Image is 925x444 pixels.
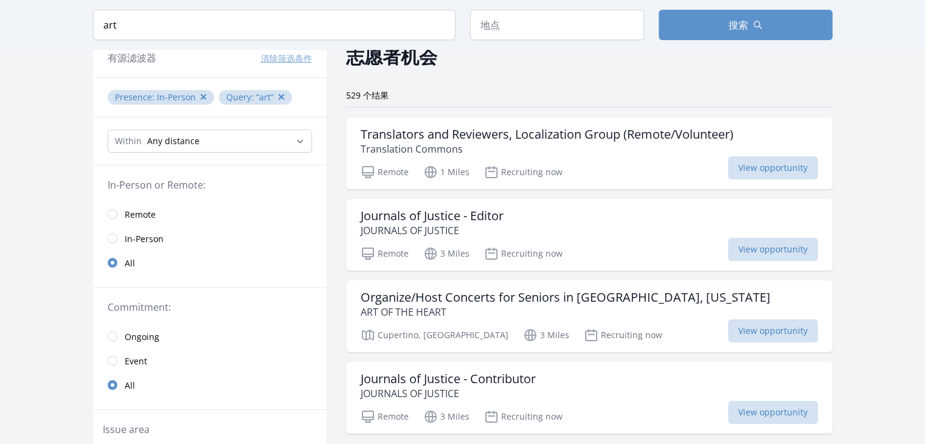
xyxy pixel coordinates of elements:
[93,349,327,373] a: Event
[361,372,536,386] h3: Journals of Justice - Contributor
[346,199,833,271] a: Journals of Justice - Editor JOURNALS OF JUSTICE Remote 3 Miles Recruiting now View opportunity
[125,257,135,269] span: All
[199,91,208,103] button: ✕
[728,401,818,424] span: View opportunity
[261,52,312,64] button: 清除筛选条件
[108,130,312,153] select: Search Radius
[157,91,196,103] span: In-Person
[125,233,164,245] span: In-Person
[423,246,469,261] p: 3 Miles
[93,251,327,275] a: All
[484,409,563,424] p: Recruiting now
[361,246,409,261] p: Remote
[93,373,327,397] a: All
[346,362,833,434] a: Journals of Justice - Contributor JOURNALS OF JUSTICE Remote 3 Miles Recruiting now View opportunity
[361,165,409,179] p: Remote
[470,10,644,40] input: 地点
[361,409,409,424] p: Remote
[93,202,327,226] a: Remote
[93,10,456,40] input: 关键词
[108,300,312,314] legend: Commitment:
[346,117,833,189] a: Translators and Reviewers, Localization Group (Remote/Volunteer) Translation Commons Remote 1 Mil...
[659,10,833,40] button: 搜索
[361,127,733,142] h3: Translators and Reviewers, Localization Group (Remote/Volunteer)
[103,422,150,437] legend: Issue area
[728,238,818,261] span: View opportunity
[226,91,256,103] span: Query :
[361,290,771,305] h3: Organize/Host Concerts for Seniors in [GEOGRAPHIC_DATA], [US_STATE]
[115,91,157,103] span: Presence :
[108,51,156,64] font: 有源滤波器
[346,89,389,101] font: 529 个结果
[361,142,733,156] p: Translation Commons
[423,409,469,424] p: 3 Miles
[125,331,159,343] span: Ongoing
[256,91,274,103] q: art
[484,246,563,261] p: Recruiting now
[361,386,536,401] p: JOURNALS OF JUSTICE
[584,328,662,342] p: Recruiting now
[108,178,312,192] legend: In-Person or Remote:
[125,209,156,221] span: Remote
[361,209,504,223] h3: Journals of Justice - Editor
[728,156,818,179] span: View opportunity
[93,226,327,251] a: In-Person
[728,319,818,342] span: View opportunity
[346,280,833,352] a: Organize/Host Concerts for Seniors in [GEOGRAPHIC_DATA], [US_STATE] ART OF THE HEART Cupertino, [...
[423,165,469,179] p: 1 Miles
[361,223,504,238] p: JOURNALS OF JUSTICE
[277,91,286,103] button: ✕
[93,324,327,349] a: Ongoing
[361,305,771,319] p: ART OF THE HEART
[346,44,437,69] font: 志愿者机会
[361,328,508,342] p: Cupertino, [GEOGRAPHIC_DATA]
[729,18,748,32] font: 搜索
[484,165,563,179] p: Recruiting now
[125,355,147,367] span: Event
[523,328,569,342] p: 3 Miles
[125,380,135,392] span: All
